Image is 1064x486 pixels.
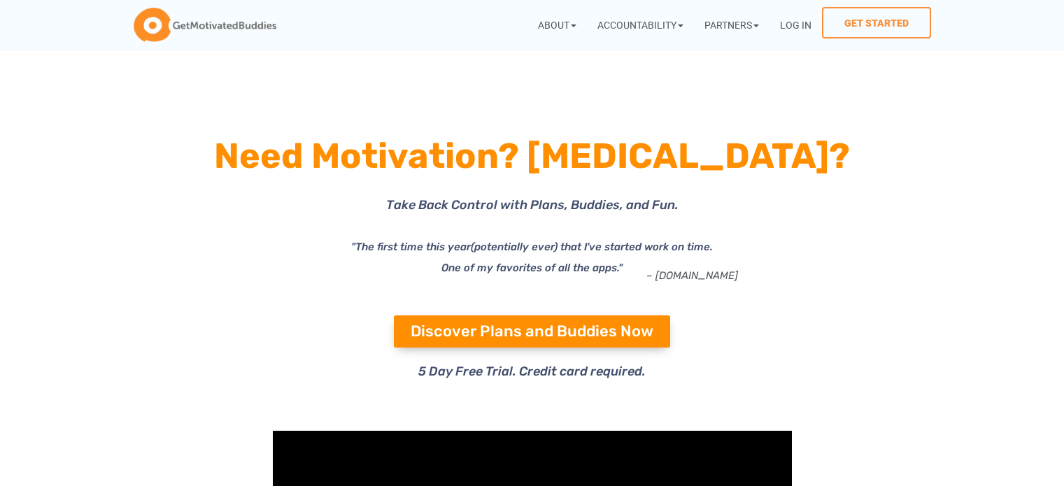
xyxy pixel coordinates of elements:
a: Discover Plans and Buddies Now [394,315,670,348]
i: (potentially ever) that I've started work on time. One of my favorites of all the apps." [441,241,713,274]
img: GetMotivatedBuddies [134,8,276,43]
span: Take Back Control with Plans, Buddies, and Fun. [386,197,679,213]
a: Get Started [822,7,931,38]
i: "The first time this year [351,241,471,253]
a: About [527,7,587,43]
span: Discover Plans and Buddies Now [411,324,653,339]
a: Accountability [587,7,694,43]
h1: Need Motivation? [MEDICAL_DATA]? [155,131,910,181]
a: Partners [694,7,769,43]
span: 5 Day Free Trial. Credit card required. [418,364,646,379]
a: – [DOMAIN_NAME] [646,269,738,282]
a: Log In [769,7,822,43]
